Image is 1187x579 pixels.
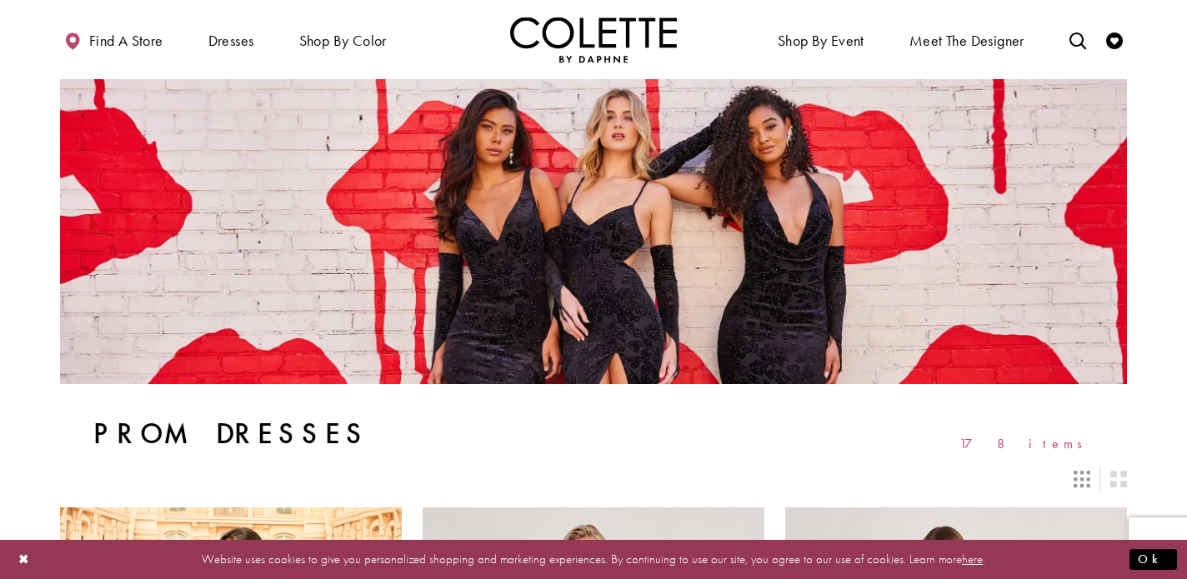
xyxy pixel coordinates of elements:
[93,417,369,451] h1: Prom Dresses
[778,32,864,49] span: Shop By Event
[1102,17,1127,62] a: Check Wishlist
[774,17,869,62] span: Shop By Event
[1110,471,1127,487] span: Switch layout to 2 columns
[962,551,983,567] a: here
[120,548,1067,571] p: Website uses cookies to give you personalized shopping and marketing experiences. By continuing t...
[510,17,677,62] img: Colette by Daphne
[60,17,167,62] a: Find a store
[208,32,254,49] span: Dresses
[1129,549,1177,570] button: Submit Dialog
[905,17,1029,62] a: Meet the designer
[959,437,1094,451] span: 178 items
[1065,17,1090,62] a: Toggle search
[10,545,38,574] button: Close Dialog
[89,32,163,49] span: Find a store
[909,32,1024,49] span: Meet the designer
[1074,471,1090,487] span: Switch layout to 3 columns
[50,461,1137,497] div: Layout Controls
[204,17,258,62] span: Dresses
[299,32,387,49] span: Shop by color
[295,17,391,62] span: Shop by color
[510,17,677,62] a: Visit Home Page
